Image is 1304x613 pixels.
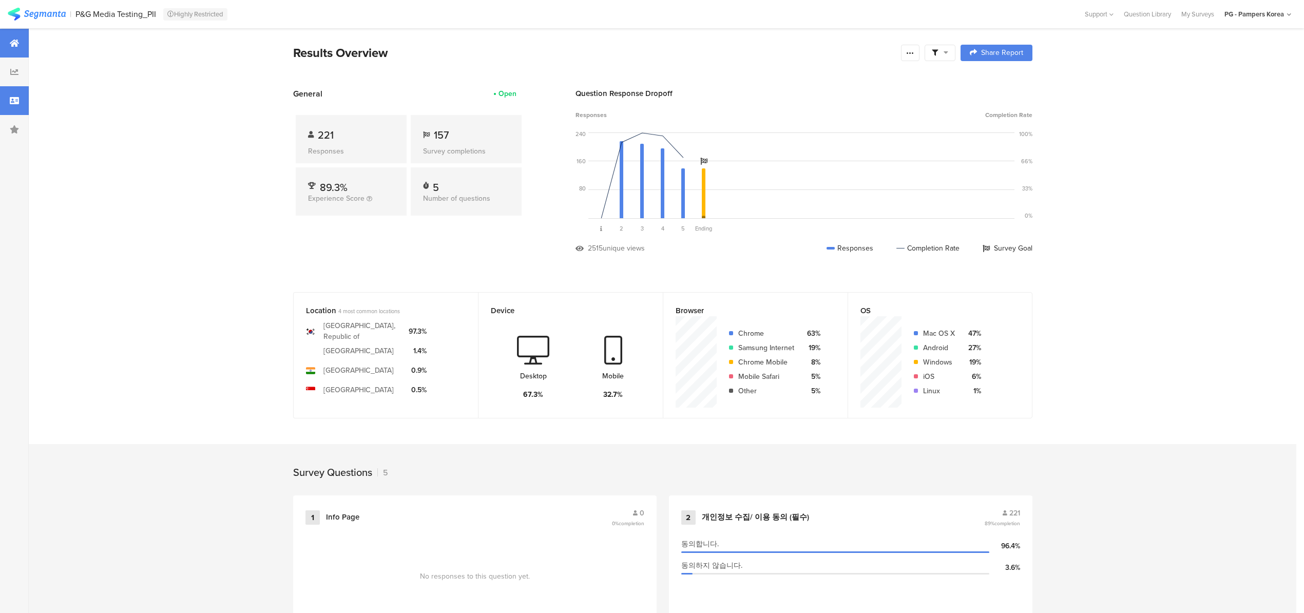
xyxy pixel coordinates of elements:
div: 33% [1022,184,1032,193]
span: 0 [640,508,644,519]
div: [GEOGRAPHIC_DATA] [323,346,394,356]
div: PG - Pampers Korea [1224,9,1284,19]
span: 89.3% [320,180,348,195]
img: segmanta logo [8,8,66,21]
div: Ending [694,224,714,233]
div: 5% [802,386,820,396]
div: 0.9% [409,365,427,376]
div: 47% [963,328,981,339]
div: 97.3% [409,326,427,337]
div: Android [923,342,955,353]
div: 160 [577,157,586,165]
div: Chrome Mobile [738,357,794,368]
span: 89% [985,520,1020,527]
div: 1.4% [409,346,427,356]
div: Browser [676,305,818,316]
a: My Surveys [1176,9,1219,19]
div: iOS [923,371,955,382]
span: General [293,88,322,100]
div: Responses [827,243,873,254]
div: 6% [963,371,981,382]
div: unique views [603,243,645,254]
div: OS [860,305,1003,316]
div: Completion Rate [896,243,960,254]
span: 동의합니다. [681,539,719,549]
span: 0% [612,520,644,527]
span: 동의하지 않습니다. [681,560,742,571]
div: [GEOGRAPHIC_DATA] [323,365,394,376]
div: 80 [579,184,586,193]
div: 66% [1021,157,1032,165]
div: [GEOGRAPHIC_DATA], Republic of [323,320,400,342]
div: Question Response Dropoff [576,88,1032,99]
span: completion [619,520,644,527]
div: 2515 [588,243,603,254]
div: Windows [923,357,955,368]
div: Open [498,88,516,99]
div: Survey Goal [983,243,1032,254]
div: Highly Restricted [163,8,227,21]
span: Number of questions [423,193,490,204]
div: P&G Media Testing_PII [75,9,156,19]
span: Experience Score [308,193,365,204]
div: 63% [802,328,820,339]
span: Share Report [981,49,1023,56]
div: Results Overview [293,44,896,62]
div: Responses [308,146,394,157]
div: 0% [1025,212,1032,220]
div: 19% [963,357,981,368]
div: Linux [923,386,955,396]
div: 5% [802,371,820,382]
div: 5 [377,467,388,478]
span: 157 [434,127,449,143]
span: 4 [661,224,664,233]
div: 2 [681,510,696,525]
div: Device [491,305,634,316]
div: 19% [802,342,820,353]
div: 32.7% [603,389,623,400]
div: 8% [802,357,820,368]
div: Mobile [602,371,624,381]
div: 67.3% [523,389,543,400]
span: 221 [318,127,334,143]
span: Completion Rate [985,110,1032,120]
div: Info Page [326,512,359,523]
div: [GEOGRAPHIC_DATA] [323,385,394,395]
span: 4 most common locations [338,307,400,315]
div: 개인정보 수집/ 이용 동의 (필수) [702,512,809,523]
span: 221 [1009,508,1020,519]
div: 0.5% [409,385,427,395]
span: Responses [576,110,607,120]
div: Mac OS X [923,328,955,339]
span: 2 [620,224,623,233]
div: 96.4% [989,541,1020,551]
i: Survey Goal [700,158,707,165]
div: | [70,8,71,20]
div: Samsung Internet [738,342,794,353]
div: Desktop [520,371,547,381]
span: 5 [681,224,685,233]
div: Survey Questions [293,465,372,480]
div: 1 [305,510,320,525]
span: completion [994,520,1020,527]
div: 3.6% [989,562,1020,573]
div: 240 [576,130,586,138]
div: Other [738,386,794,396]
div: 5 [433,180,439,190]
div: 100% [1019,130,1032,138]
div: 1% [963,386,981,396]
span: No responses to this question yet. [420,571,530,582]
div: Mobile Safari [738,371,794,382]
div: Support [1085,6,1114,22]
div: Location [306,305,449,316]
div: Chrome [738,328,794,339]
a: Question Library [1119,9,1176,19]
div: 27% [963,342,981,353]
div: Survey completions [423,146,509,157]
span: 3 [641,224,644,233]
